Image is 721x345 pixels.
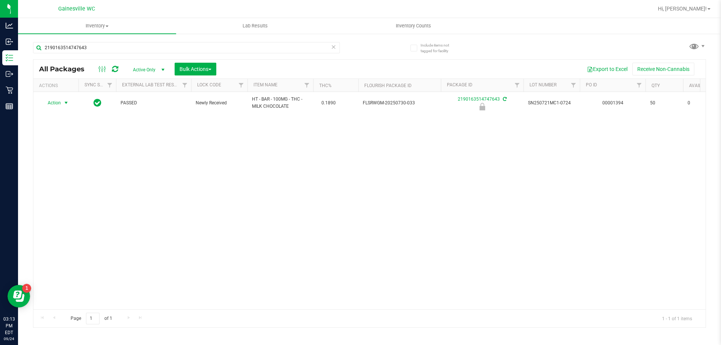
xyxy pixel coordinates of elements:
[121,99,187,107] span: PASSED
[440,103,525,110] div: Newly Received
[22,284,31,293] iframe: Resource center unread badge
[567,79,580,92] a: Filter
[33,42,340,53] input: Search Package ID, Item Name, SKU, Lot or Part Number...
[602,100,623,105] a: 00001394
[179,66,211,72] span: Bulk Actions
[632,63,694,75] button: Receive Non-Cannabis
[656,313,698,324] span: 1 - 1 of 1 items
[6,86,13,94] inline-svg: Retail
[94,98,101,108] span: In Sync
[331,42,336,52] span: Clear
[8,285,30,307] iframe: Resource center
[252,96,309,110] span: HT - BAR - 100MG - THC - MILK CHOCOLATE
[528,99,575,107] span: SN250721MC1-0724
[363,99,436,107] span: FLSRWGM-20250730-033
[62,98,71,108] span: select
[6,54,13,62] inline-svg: Inventory
[18,18,176,34] a: Inventory
[6,22,13,29] inline-svg: Analytics
[3,316,15,336] p: 03:13 PM EDT
[582,63,632,75] button: Export to Excel
[511,79,523,92] a: Filter
[179,79,191,92] a: Filter
[196,99,243,107] span: Newly Received
[458,96,500,102] a: 2190163514747643
[104,79,116,92] a: Filter
[86,313,100,324] input: 1
[586,82,597,87] a: PO ID
[197,82,221,87] a: Lock Code
[650,99,679,107] span: 50
[39,65,92,73] span: All Packages
[386,23,441,29] span: Inventory Counts
[447,82,472,87] a: Package ID
[529,82,557,87] a: Lot Number
[334,18,492,34] a: Inventory Counts
[64,313,118,324] span: Page of 1
[652,83,660,88] a: Qty
[364,83,412,88] a: Flourish Package ID
[122,82,181,87] a: External Lab Test Result
[84,82,113,87] a: Sync Status
[6,102,13,110] inline-svg: Reports
[6,38,13,45] inline-svg: Inbound
[658,6,707,12] span: Hi, [PERSON_NAME]!
[6,70,13,78] inline-svg: Outbound
[502,96,507,102] span: Sync from Compliance System
[688,99,716,107] span: 0
[175,63,216,75] button: Bulk Actions
[18,23,176,29] span: Inventory
[232,23,278,29] span: Lab Results
[301,79,313,92] a: Filter
[633,79,646,92] a: Filter
[319,83,332,88] a: THC%
[176,18,334,34] a: Lab Results
[318,98,339,108] span: 0.1890
[58,6,95,12] span: Gainesville WC
[689,83,712,88] a: Available
[421,42,458,54] span: Include items not tagged for facility
[41,98,61,108] span: Action
[253,82,278,87] a: Item Name
[235,79,247,92] a: Filter
[3,336,15,342] p: 09/24
[39,83,75,88] div: Actions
